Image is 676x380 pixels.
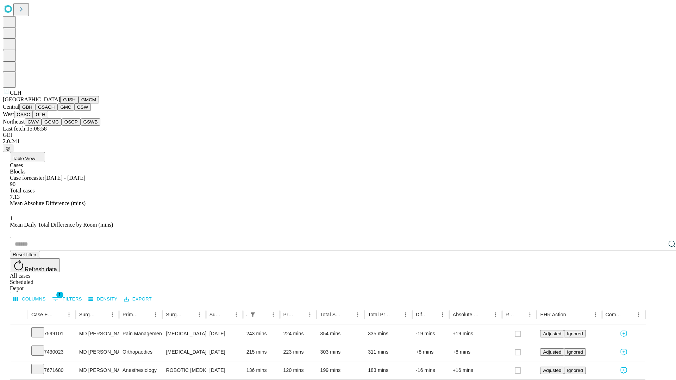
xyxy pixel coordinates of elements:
[540,348,564,356] button: Adjusted
[3,126,47,132] span: Last fetch: 15:08:58
[343,310,353,319] button: Sort
[506,312,515,317] div: Resolved in EHR
[438,310,447,319] button: Menu
[13,252,37,257] span: Reset filters
[31,343,72,361] div: 7430023
[107,310,117,319] button: Menu
[3,132,673,138] div: GEI
[209,325,239,343] div: [DATE]
[567,368,583,373] span: Ignored
[481,310,490,319] button: Sort
[320,343,361,361] div: 303 mins
[567,310,577,319] button: Sort
[166,361,202,379] div: ROBOTIC [MEDICAL_DATA] [MEDICAL_DATA] REMOVAL TUBES AND OVARIES FOR UTERUS 250GM OR LESS
[634,310,644,319] button: Menu
[14,111,33,118] button: OSSC
[3,138,673,145] div: 2.0.241
[25,266,57,272] span: Refresh data
[320,312,342,317] div: Total Scheduled Duration
[246,343,276,361] div: 215 mins
[3,96,60,102] span: [GEOGRAPHIC_DATA]
[564,367,586,374] button: Ignored
[19,103,35,111] button: GBH
[10,152,45,162] button: Table View
[184,310,194,319] button: Sort
[416,325,446,343] div: -19 mins
[564,348,586,356] button: Ignored
[6,146,11,151] span: @
[401,310,411,319] button: Menu
[525,310,535,319] button: Menu
[453,312,480,317] div: Absolute Difference
[368,361,409,379] div: 183 mins
[141,310,151,319] button: Sort
[490,310,500,319] button: Menu
[33,111,48,118] button: GLH
[283,325,313,343] div: 224 mins
[590,310,600,319] button: Menu
[194,310,204,319] button: Menu
[320,325,361,343] div: 354 mins
[35,103,57,111] button: GSACH
[10,222,113,228] span: Mean Daily Total Difference by Room (mins)
[60,96,79,103] button: GJSH
[79,312,97,317] div: Surgeon Name
[44,175,85,181] span: [DATE] - [DATE]
[79,325,115,343] div: MD [PERSON_NAME] [PERSON_NAME] Md
[54,310,64,319] button: Sort
[57,103,74,111] button: GMC
[123,343,159,361] div: Orthopaedics
[79,96,99,103] button: GMCM
[10,194,20,200] span: 7.13
[166,325,202,343] div: [MEDICAL_DATA], ANT INTERBODY, BELOW C-2
[14,365,24,377] button: Expand
[606,312,623,317] div: Comments
[79,343,115,361] div: MD [PERSON_NAME] [PERSON_NAME] Md
[10,251,40,258] button: Reset filters
[416,312,427,317] div: Difference
[268,310,278,319] button: Menu
[31,361,72,379] div: 7671680
[13,156,35,161] span: Table View
[416,343,446,361] div: +8 mins
[283,361,313,379] div: 120 mins
[3,119,25,125] span: Northeast
[221,310,231,319] button: Sort
[42,118,62,126] button: GCMC
[209,312,221,317] div: Surgery Date
[3,111,14,117] span: West
[428,310,438,319] button: Sort
[25,118,42,126] button: GWV
[10,90,21,96] span: GLH
[79,361,115,379] div: MD [PERSON_NAME]
[166,343,202,361] div: [MEDICAL_DATA], ANT INTERBODY, BELOW C-2
[14,328,24,340] button: Expand
[74,103,91,111] button: OSW
[353,310,363,319] button: Menu
[543,349,561,355] span: Adjusted
[10,188,35,194] span: Total cases
[12,294,48,305] button: Select columns
[10,181,15,187] span: 90
[567,349,583,355] span: Ignored
[231,310,241,319] button: Menu
[248,310,258,319] button: Show filters
[258,310,268,319] button: Sort
[10,175,44,181] span: Case forecaster
[10,215,13,221] span: 1
[248,310,258,319] div: 1 active filter
[567,331,583,336] span: Ignored
[246,361,276,379] div: 136 mins
[64,310,74,319] button: Menu
[10,258,60,272] button: Refresh data
[320,361,361,379] div: 199 mins
[453,343,499,361] div: +8 mins
[14,346,24,359] button: Expand
[624,310,634,319] button: Sort
[3,145,13,152] button: @
[166,312,183,317] div: Surgery Name
[209,361,239,379] div: [DATE]
[543,331,561,336] span: Adjusted
[540,312,566,317] div: EHR Action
